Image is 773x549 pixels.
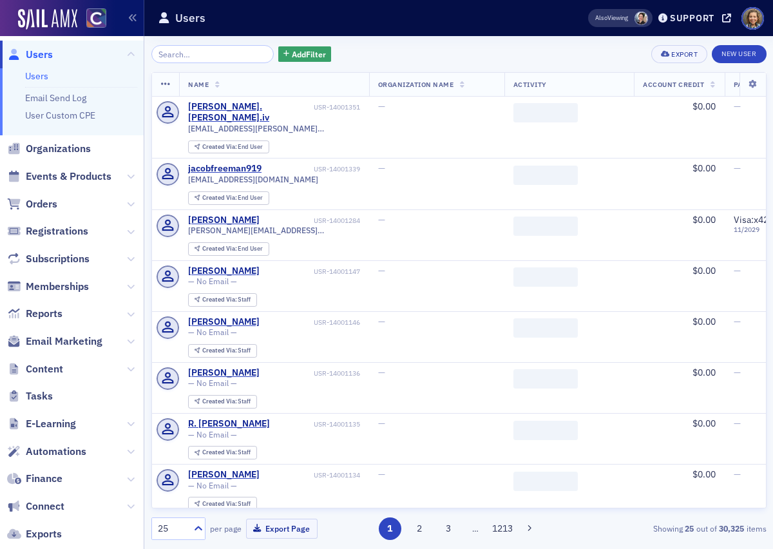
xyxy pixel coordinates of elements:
a: Automations [7,445,86,459]
span: Created Via : [202,244,238,253]
a: jacobfreeman919 [188,163,262,175]
span: $0.00 [692,214,716,226]
span: Users [26,48,53,62]
div: Also [595,14,607,22]
span: — [378,418,385,429]
span: Reports [26,307,62,321]
span: Content [26,362,63,376]
div: Export [671,51,698,58]
a: [PERSON_NAME] [188,265,260,277]
div: Created Via: Staff [188,446,257,459]
div: 25 [158,522,186,535]
a: Subscriptions [7,252,90,266]
button: 2 [408,517,430,540]
span: $0.00 [692,367,716,378]
a: Finance [7,472,62,486]
span: Name [188,80,209,89]
button: 1 [379,517,401,540]
div: End User [202,144,263,151]
a: [PERSON_NAME] [188,367,260,379]
span: Viewing [595,14,628,23]
input: Search… [151,45,274,63]
span: Account Credit [643,80,704,89]
a: [PERSON_NAME] [188,469,260,481]
span: … [466,523,484,534]
span: [PERSON_NAME][EMAIL_ADDRESS][PERSON_NAME][DOMAIN_NAME] [188,226,360,235]
a: Organizations [7,142,91,156]
span: — [378,265,385,276]
span: ‌ [513,369,578,389]
div: Staff [202,296,251,303]
div: USR-14001135 [272,420,360,429]
span: Created Via : [202,448,238,456]
a: Content [7,362,63,376]
img: SailAMX [18,9,77,30]
div: Created Via: Staff [188,395,257,409]
span: — [734,265,741,276]
span: $0.00 [692,265,716,276]
span: $0.00 [692,316,716,327]
span: — [734,418,741,429]
a: E-Learning [7,417,76,431]
span: [EMAIL_ADDRESS][PERSON_NAME][DOMAIN_NAME] [188,124,360,133]
span: Created Via : [202,295,238,303]
a: [PERSON_NAME].[PERSON_NAME].iv [188,101,311,124]
a: [PERSON_NAME] [188,316,260,328]
button: AddFilter [278,46,331,63]
span: Profile [741,7,764,30]
span: Automations [26,445,86,459]
span: Connect [26,499,64,514]
div: Created Via: Staff [188,497,257,510]
span: — No Email — [188,481,237,490]
span: Exports [26,527,62,541]
div: Created Via: End User [188,191,269,205]
span: — [378,214,385,226]
div: End User [202,246,263,253]
span: Memberships [26,280,89,294]
div: USR-14001284 [262,217,360,225]
span: ‌ [513,318,578,338]
span: — No Email — [188,430,237,439]
span: [EMAIL_ADDRESS][DOMAIN_NAME] [188,175,318,184]
a: Registrations [7,224,88,238]
span: ‌ [513,472,578,491]
div: USR-14001147 [262,267,360,276]
img: SailAMX [86,8,106,28]
span: — [734,468,741,480]
span: — [734,101,741,112]
span: — [734,316,741,327]
a: Exports [7,527,62,541]
a: [PERSON_NAME] [188,215,260,226]
span: Created Via : [202,499,238,508]
span: Subscriptions [26,252,90,266]
span: Organizations [26,142,91,156]
span: $0.00 [692,162,716,174]
a: User Custom CPE [25,110,95,121]
a: View Homepage [77,8,106,30]
a: Connect [7,499,64,514]
span: Pamela Galey-Coleman [635,12,648,25]
div: USR-14001134 [262,471,360,479]
span: $0.00 [692,418,716,429]
a: R. [PERSON_NAME] [188,418,270,430]
span: — No Email — [188,378,237,388]
span: E-Learning [26,417,76,431]
span: Finance [26,472,62,486]
a: Email Send Log [25,92,86,104]
label: per page [210,523,242,534]
strong: 30,325 [717,523,747,534]
h1: Users [175,10,205,26]
button: 3 [437,517,460,540]
a: Email Marketing [7,334,102,349]
span: Created Via : [202,193,238,202]
div: Staff [202,449,251,456]
a: New User [712,45,766,63]
span: Created Via : [202,142,238,151]
a: Memberships [7,280,89,294]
